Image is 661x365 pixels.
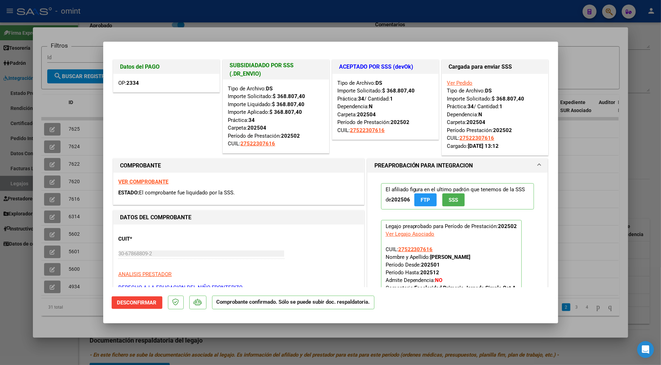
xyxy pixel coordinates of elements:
[120,162,161,169] strong: COMPROBANTE
[442,193,465,206] button: SSS
[421,269,440,276] strong: 202512
[270,109,302,115] strong: $ 368.807,40
[449,197,458,203] span: SSS
[228,85,324,148] div: Tipo de Archivo: Importe Solicitado: Importe Liquidado: Importe Aplicado: Práctica: Carpeta: Perí...
[415,285,516,291] strong: Escolaridad Primaria Jornada Simple Cat A
[500,103,503,110] strong: 1
[369,103,373,110] strong: N
[381,220,522,295] p: Legajo preaprobado para Período de Prestación:
[447,79,543,150] div: Tipo de Archivo: Importe Solicitado: Práctica: / Cantidad: Dependencia: Carpeta: Período Prestaci...
[492,96,525,102] strong: $ 368.807,40
[391,119,410,125] strong: 202502
[119,284,359,292] p: DERECHO A LA EDUCACION DEL NIÑO FRONTERIZO
[127,80,139,86] strong: 2334
[119,235,191,243] p: CUIT
[119,179,169,185] a: VER COMPROBANTE
[117,299,157,306] span: Desconfirmar
[273,93,305,99] strong: $ 368.807,40
[241,140,275,147] span: 27522307616
[119,190,139,196] span: ESTADO:
[435,277,443,283] strong: NO
[430,254,471,260] strong: [PERSON_NAME]
[421,262,440,268] strong: 202501
[398,246,433,253] span: 27522307616
[119,271,172,277] span: ANALISIS PRESTADOR
[357,111,376,118] strong: 202504
[460,135,494,141] span: 27522307616
[350,127,385,133] span: 27522307616
[266,85,273,92] strong: DS
[390,96,393,102] strong: 1
[249,117,255,123] strong: 34
[391,197,410,203] strong: 202506
[120,63,212,71] h1: Datos del PAGO
[468,103,474,110] strong: 34
[248,125,267,131] strong: 202504
[376,80,382,86] strong: DS
[374,161,473,170] h1: PREAPROBACIÓN PARA INTEGRACION
[358,96,365,102] strong: 34
[386,246,516,291] span: CUIL: Nombre y Apellido: Período Desde: Período Hasta: Admite Dependencia:
[449,63,541,71] h1: Cargada para enviar SSS
[493,127,512,133] strong: 202502
[112,296,162,309] button: Desconfirmar
[485,88,492,94] strong: DS
[272,101,305,108] strong: $ 368.807,40
[386,285,516,291] span: Comentario:
[139,190,235,196] span: El comprobante fue liquidado por la SSS.
[281,133,300,139] strong: 202502
[338,79,433,135] div: Tipo de Archivo: Importe Solicitado: Práctica: / Cantidad: Dependencia: Carpeta: Período de Prest...
[367,159,548,173] mat-expansion-panel-header: PREAPROBACIÓN PARA INTEGRACION
[468,143,499,149] strong: [DATE] 13:12
[498,223,517,229] strong: 202502
[120,214,192,221] strong: DATOS DEL COMPROBANTE
[637,341,654,358] div: Open Intercom Messenger
[119,80,139,86] span: OP:
[339,63,431,71] h1: ACEPTADO POR SSS (devOk)
[386,230,435,238] div: Ver Legajo Asociado
[230,61,322,78] h1: SUBSIDIADADO POR SSS (.DR_ENVIO)
[447,80,473,86] a: Ver Pedido
[421,197,430,203] span: FTP
[367,173,548,311] div: PREAPROBACIÓN PARA INTEGRACION
[212,296,374,309] p: Comprobante confirmado. Sólo se puede subir doc. respaldatoria.
[381,183,534,209] p: El afiliado figura en el ultimo padrón que tenemos de la SSS de
[382,88,415,94] strong: $ 368.807,40
[414,193,437,206] button: FTP
[467,119,486,125] strong: 202504
[479,111,483,118] strong: N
